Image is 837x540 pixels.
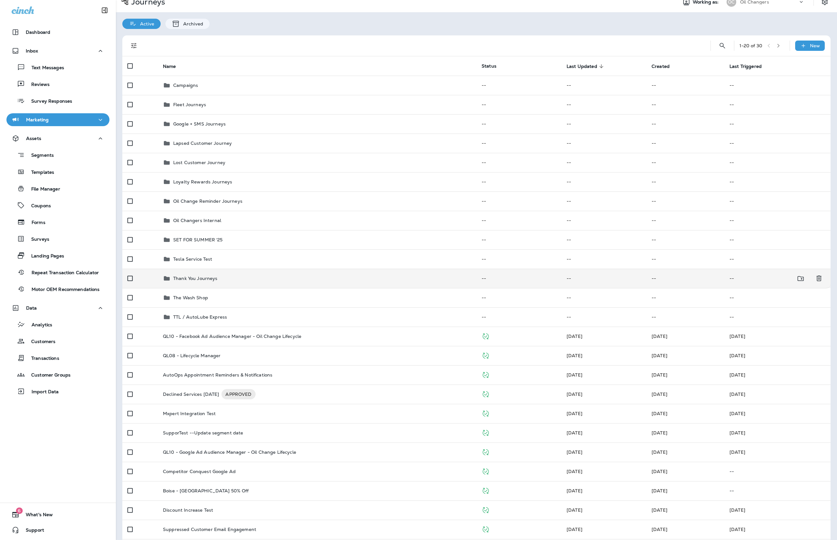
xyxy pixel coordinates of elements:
p: AutoOps Appointment Reminders & Notifications [163,372,272,377]
td: -- [561,269,646,288]
span: Brookelynn Miller [567,333,582,339]
span: Published [482,410,490,416]
p: Customer Groups [25,372,71,378]
p: Customers [25,339,55,345]
p: Mxpert Integration Test [163,411,216,416]
span: Brookelynn Miller [567,469,582,474]
button: Surveys [6,232,109,246]
span: Last Updated [567,63,606,69]
span: Published [482,468,490,474]
span: Brookelynn Miller [567,411,582,416]
p: Lapsed Customer Journey [173,141,232,146]
button: Data [6,302,109,314]
span: Published [482,507,490,512]
td: -- [646,95,724,114]
td: -- [646,134,724,153]
td: -- [476,76,561,95]
p: Archived [180,21,203,26]
button: Coupons [6,199,109,212]
p: Boise - [GEOGRAPHIC_DATA] 50% Off [163,488,249,493]
td: [DATE] [724,346,831,365]
td: -- [646,230,724,249]
button: Customers [6,334,109,348]
td: -- [646,211,724,230]
td: -- [476,249,561,269]
p: Transactions [25,356,59,362]
td: -- [561,288,646,307]
span: Status [482,63,496,69]
p: Campaigns [173,83,198,88]
td: -- [646,307,724,327]
td: -- [561,211,646,230]
button: Assets [6,132,109,145]
td: -- [476,211,561,230]
td: -- [561,95,646,114]
span: Brookelynn Miller [567,526,582,532]
td: -- [646,172,724,191]
td: [DATE] [724,404,831,423]
p: Coupons [25,203,51,209]
button: Repeat Transaction Calculator [6,265,109,279]
p: SET FOR SUMMER '25 [173,237,223,242]
td: -- [561,76,646,95]
td: -- [476,153,561,172]
p: File Manager [25,186,60,192]
span: 6 [16,507,23,514]
td: -- [476,288,561,307]
td: -- [476,114,561,134]
span: APPROVED [221,391,255,397]
td: [DATE] [724,520,831,539]
td: -- [561,172,646,191]
td: -- [561,134,646,153]
td: -- [724,211,831,230]
td: -- [476,172,561,191]
p: Thank You Journeys [173,276,218,281]
span: Brookelynn Miller [652,488,667,494]
p: Reviews [25,82,50,88]
span: Brookelynn Miller [567,507,582,513]
p: Oil Changers Internal [173,218,221,223]
span: Published [482,449,490,454]
td: -- [646,249,724,269]
span: Brookelynn Miller [652,507,667,513]
button: Delete [813,272,825,285]
p: QL08 - Lifecycle Manager [163,353,221,358]
button: Search Journeys [716,39,729,52]
button: Segments [6,148,109,162]
div: APPROVED [221,389,255,399]
td: [DATE] [724,442,831,462]
td: -- [646,114,724,134]
td: -- [724,269,795,288]
td: -- [476,95,561,114]
td: -- [561,114,646,134]
p: Inbox [26,48,38,53]
span: Published [482,487,490,493]
span: J-P Scoville [652,353,667,358]
p: Oil Change Reminder Journeys [173,199,242,204]
p: Declined Services [DATE] [163,389,219,399]
p: Survey Responses [25,98,72,105]
p: Fleet Journeys [173,102,206,107]
td: [DATE] [724,423,831,442]
button: Analytics [6,318,109,331]
p: QL10 - Google Ad Audience Manager - Oil Change Lifecycle [163,450,296,455]
p: Discount Increase Test [163,507,213,513]
span: Name [163,64,176,69]
span: Published [482,352,490,358]
button: Reviews [6,77,109,91]
p: The Wash Shop [173,295,208,300]
td: -- [561,153,646,172]
span: Support [19,527,44,535]
p: Landing Pages [25,253,64,259]
span: Published [482,371,490,377]
td: -- [724,249,831,269]
p: Marketing [26,117,49,122]
td: -- [561,249,646,269]
div: 1 - 20 of 30 [739,43,762,48]
span: Brookelynn Miller [652,372,667,378]
p: QL10 - Facebook Ad Audience Manager - Oil Change Lifecycle [163,334,301,339]
button: Customer Groups [6,368,109,381]
span: Last Triggered [729,63,770,69]
p: New [810,43,820,48]
td: -- [646,269,724,288]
